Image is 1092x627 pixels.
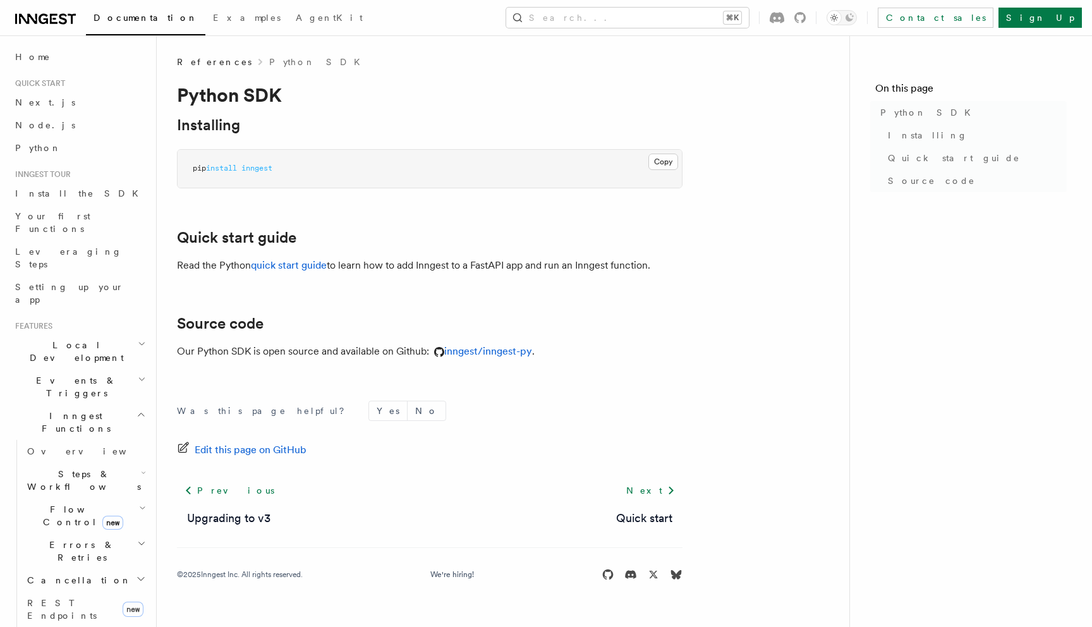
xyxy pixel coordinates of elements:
a: Quick start guide [177,229,296,247]
p: Was this page helpful? [177,405,353,417]
span: Your first Functions [15,211,90,234]
span: AgentKit [296,13,363,23]
a: We're hiring! [430,569,474,580]
span: Installing [888,129,968,142]
a: Installing [177,116,240,134]
p: Our Python SDK is open source and available on Github: . [177,343,682,360]
span: REST Endpoints [27,598,97,621]
span: Next.js [15,97,75,107]
span: inngest [241,164,272,173]
button: Copy [648,154,678,170]
a: Installing [883,124,1067,147]
a: Next.js [10,91,149,114]
a: Overview [22,440,149,463]
a: Python SDK [875,101,1067,124]
span: Python SDK [880,106,978,119]
span: new [102,516,123,530]
span: Overview [27,446,157,456]
span: Python [15,143,61,153]
span: Features [10,321,52,331]
a: inngest/inngest-py [429,345,532,357]
a: Your first Functions [10,205,149,240]
span: Source code [888,174,975,187]
a: Python [10,137,149,159]
span: Inngest tour [10,169,71,180]
h4: On this page [875,81,1067,101]
span: Node.js [15,120,75,130]
a: REST Endpointsnew [22,592,149,627]
a: quick start guide [251,259,327,271]
span: Setting up your app [15,282,124,305]
a: Upgrading to v3 [187,509,270,527]
button: Cancellation [22,569,149,592]
span: Edit this page on GitHub [195,441,306,459]
span: Home [15,51,51,63]
a: Node.js [10,114,149,137]
a: Leveraging Steps [10,240,149,276]
button: Search...⌘K [506,8,749,28]
a: Setting up your app [10,276,149,311]
button: Events & Triggers [10,369,149,405]
span: Quick start guide [888,152,1020,164]
button: Inngest Functions [10,405,149,440]
button: Yes [369,401,407,420]
span: Quick start [10,78,65,88]
a: Home [10,46,149,68]
a: Sign Up [998,8,1082,28]
button: Errors & Retries [22,533,149,569]
a: Quick start guide [883,147,1067,169]
button: Steps & Workflows [22,463,149,498]
span: Local Development [10,339,138,364]
span: Leveraging Steps [15,247,122,269]
button: Toggle dark mode [827,10,857,25]
span: install [206,164,237,173]
span: Examples [213,13,281,23]
span: Flow Control [22,503,139,528]
a: Previous [177,479,281,502]
a: AgentKit [288,4,370,34]
div: © 2025 Inngest Inc. All rights reserved. [177,569,303,580]
a: Next [619,479,682,502]
span: new [123,602,143,617]
span: Install the SDK [15,188,146,198]
span: Cancellation [22,574,131,587]
span: Steps & Workflows [22,468,141,493]
button: Local Development [10,334,149,369]
button: Flow Controlnew [22,498,149,533]
a: Quick start [616,509,672,527]
span: Documentation [94,13,198,23]
a: Source code [177,315,264,332]
span: Events & Triggers [10,374,138,399]
a: Python SDK [269,56,368,68]
button: No [408,401,446,420]
h1: Python SDK [177,83,682,106]
a: Examples [205,4,288,34]
span: References [177,56,252,68]
a: Contact sales [878,8,993,28]
p: Read the Python to learn how to add Inngest to a FastAPI app and run an Inngest function. [177,257,682,274]
a: Source code [883,169,1067,192]
span: pip [193,164,206,173]
kbd: ⌘K [724,11,741,24]
span: Errors & Retries [22,539,137,564]
a: Install the SDK [10,182,149,205]
a: Documentation [86,4,205,35]
a: Edit this page on GitHub [177,441,306,459]
span: Inngest Functions [10,410,136,435]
